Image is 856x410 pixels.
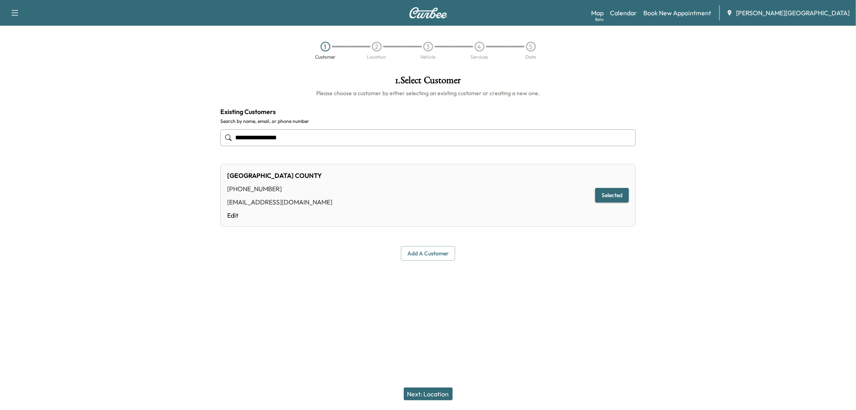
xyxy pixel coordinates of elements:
h4: Existing Customers [220,107,636,116]
div: 2 [372,42,382,51]
div: Customer [315,55,335,59]
div: [EMAIL_ADDRESS][DOMAIN_NAME] [227,197,332,207]
a: MapBeta [591,8,604,18]
img: Curbee Logo [409,7,447,18]
div: Date [526,55,536,59]
div: Beta [595,16,604,22]
button: Next: Location [404,388,453,400]
label: Search by name, email, or phone number [220,118,636,124]
div: [PHONE_NUMBER] [227,184,332,194]
div: 4 [475,42,484,51]
div: 5 [526,42,536,51]
h1: 1 . Select Customer [220,75,636,89]
div: Services [471,55,488,59]
button: Selected [595,188,629,203]
span: [PERSON_NAME][GEOGRAPHIC_DATA] [736,8,850,18]
div: [GEOGRAPHIC_DATA] COUNTY [227,171,332,180]
h6: Please choose a customer by either selecting an existing customer or creating a new one. [220,89,636,97]
a: Calendar [610,8,637,18]
button: Add a customer [401,246,455,261]
a: Book New Appointment [643,8,711,18]
div: 3 [423,42,433,51]
div: Vehicle [421,55,436,59]
div: 1 [321,42,330,51]
a: Edit [227,210,332,220]
div: Location [367,55,386,59]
